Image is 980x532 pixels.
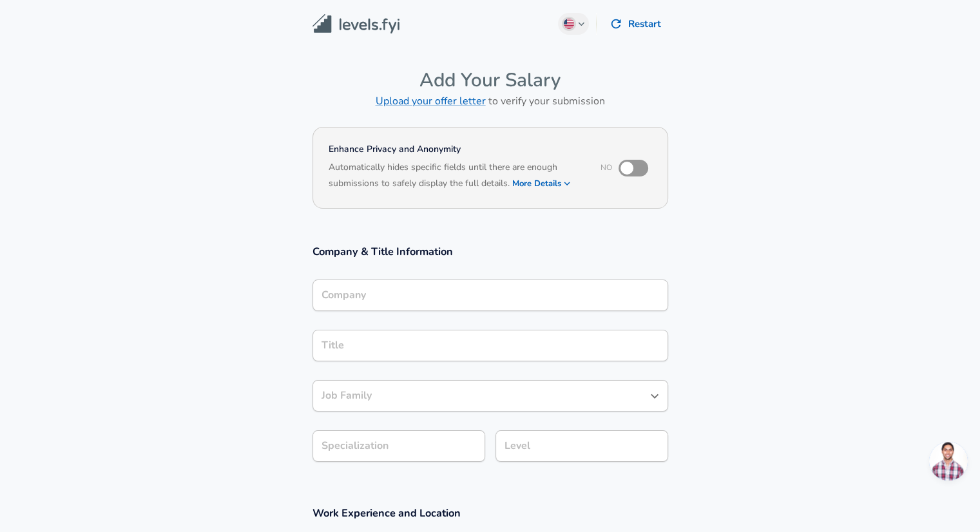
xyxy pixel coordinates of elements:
button: More Details [512,175,572,193]
h6: to verify your submission [312,92,668,110]
a: Upload your offer letter [376,94,486,108]
h3: Company & Title Information [312,244,668,259]
button: Open [646,387,664,405]
input: Software Engineer [318,336,662,356]
h3: Work Experience and Location [312,506,668,520]
input: L3 [501,436,662,456]
input: Specialization [312,430,485,462]
h6: Automatically hides specific fields until there are enough submissions to safely display the full... [329,160,583,193]
input: Software Engineer [318,386,643,406]
h4: Enhance Privacy and Anonymity [329,143,583,156]
span: No [600,162,612,173]
img: Levels.fyi [312,14,399,34]
button: English (US) [558,13,589,35]
h4: Add Your Salary [312,68,668,92]
div: Open chat [929,442,968,480]
img: English (US) [564,19,574,29]
input: Google [318,285,662,305]
button: Restart [604,10,668,37]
